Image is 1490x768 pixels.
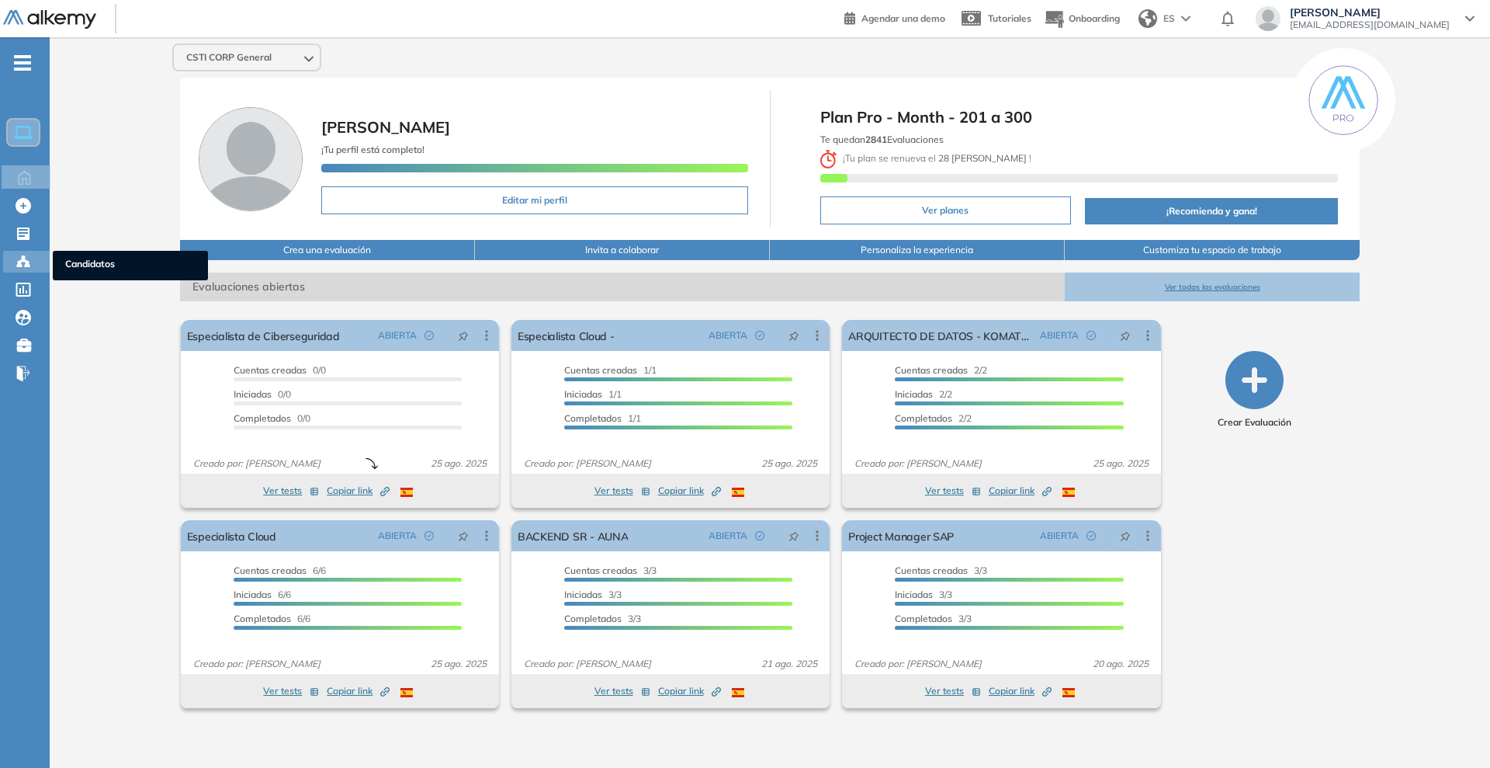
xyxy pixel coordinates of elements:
button: Copiar link [658,682,721,700]
span: Crear Evaluación [1218,415,1291,429]
img: ESP [400,688,413,697]
button: Ver tests [925,481,981,500]
img: ESP [1062,688,1075,697]
span: Cuentas creadas [564,364,637,376]
span: ES [1163,12,1175,26]
img: ESP [732,688,744,697]
button: pushpin [1108,323,1142,348]
button: pushpin [446,523,480,548]
span: 20 ago. 2025 [1086,657,1155,671]
span: ¡ Tu plan se renueva el ! [820,152,1032,164]
span: ABIERTA [1040,328,1079,342]
span: [PERSON_NAME] [1290,6,1450,19]
span: Candidatos [65,257,196,274]
span: check-circle [1086,531,1096,540]
img: ESP [1062,488,1075,497]
span: Copiar link [327,484,390,498]
span: Creado por: [PERSON_NAME] [848,457,988,471]
span: pushpin [788,530,799,542]
span: Iniciadas [895,589,933,600]
img: Logo [3,10,96,30]
span: [PERSON_NAME] [321,117,450,137]
button: pushpin [446,323,480,348]
span: Evaluaciones abiertas [180,273,1065,301]
span: Iniciadas [895,388,933,400]
i: - [14,61,31,64]
span: Creado por: [PERSON_NAME] [848,657,988,671]
img: ESP [732,488,744,497]
span: 3/3 [564,565,657,576]
a: Project Manager SAP [848,520,954,551]
span: ABIERTA [378,529,417,543]
a: Especialista Cloud [187,520,276,551]
button: Copiar link [327,481,390,500]
span: pushpin [458,530,469,542]
span: Copiar link [989,684,1052,698]
span: 0/0 [234,364,326,376]
img: Foto de perfil [199,107,303,211]
button: pushpin [777,323,811,348]
span: CSTI CORP General [186,51,272,64]
span: ABIERTA [709,529,747,543]
span: check-circle [424,331,434,340]
span: ABIERTA [709,328,747,342]
span: Cuentas creadas [234,364,307,376]
span: 1/1 [564,388,622,400]
span: check-circle [1086,331,1096,340]
button: Customiza tu espacio de trabajo [1065,240,1360,260]
span: Cuentas creadas [895,565,968,576]
button: Ver tests [263,481,319,500]
span: Completados [564,613,622,624]
img: clock-svg [820,150,837,169]
span: Copiar link [327,684,390,698]
button: Copiar link [989,682,1052,700]
button: Crear Evaluación [1218,351,1291,429]
b: 28 [PERSON_NAME] [936,152,1029,164]
iframe: Chat Widget [1412,693,1490,768]
span: Completados [895,613,952,624]
span: pushpin [788,329,799,342]
img: arrow [1181,16,1190,22]
span: pushpin [1120,329,1131,342]
img: world [1138,9,1157,28]
span: 25 ago. 2025 [1086,457,1155,471]
button: Ver tests [594,682,650,700]
button: Ver tests [263,682,319,700]
span: 6/6 [234,613,310,624]
a: Agendar una demo [844,8,945,26]
button: Copiar link [989,481,1052,500]
a: BACKEND SR - AUNA [518,520,628,551]
span: Agendar una demo [861,12,945,24]
span: 2/2 [895,412,972,424]
span: 0/0 [234,412,310,424]
span: Cuentas creadas [234,565,307,576]
span: Completados [895,412,952,424]
span: Plan Pro - Month - 201 a 300 [820,106,1339,129]
button: Ver tests [925,682,981,700]
span: check-circle [755,531,764,540]
span: ¡Tu perfil está completo! [321,144,424,155]
a: Especialista de Ciberseguridad [187,320,340,351]
span: Completados [564,412,622,424]
span: Creado por: [PERSON_NAME] [187,657,327,671]
span: Iniciadas [234,589,272,600]
span: Completados [234,613,291,624]
span: Copiar link [989,484,1052,498]
span: Cuentas creadas [564,565,637,576]
span: Completados [234,412,291,424]
span: Te quedan Evaluaciones [820,134,944,145]
span: 25 ago. 2025 [424,657,493,671]
span: Copiar link [658,684,721,698]
span: 1/1 [564,364,657,376]
a: Especialista Cloud - [518,320,615,351]
span: 25 ago. 2025 [755,457,823,471]
span: ABIERTA [1040,529,1079,543]
button: Copiar link [327,682,390,700]
button: Copiar link [658,481,721,500]
button: Crea una evaluación [180,240,475,260]
span: 3/3 [564,613,641,624]
span: [EMAIL_ADDRESS][DOMAIN_NAME] [1290,19,1450,31]
span: 0/0 [234,388,291,400]
span: Iniciadas [234,388,272,400]
span: Creado por: [PERSON_NAME] [518,657,657,671]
